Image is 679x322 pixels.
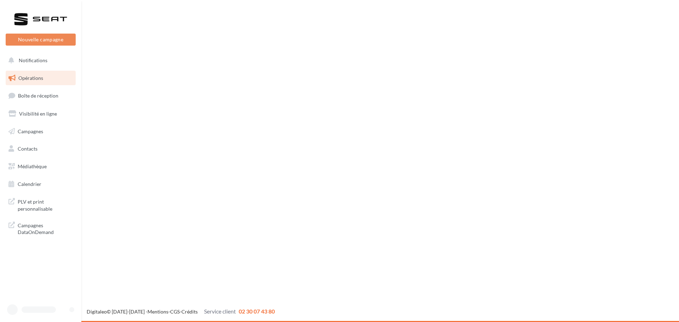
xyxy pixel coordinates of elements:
[18,75,43,81] span: Opérations
[4,53,74,68] button: Notifications
[87,309,275,315] span: © [DATE]-[DATE] - - -
[4,124,77,139] a: Campagnes
[18,93,58,99] span: Boîte de réception
[204,308,236,315] span: Service client
[18,181,41,187] span: Calendrier
[18,197,73,212] span: PLV et print personnalisable
[4,106,77,121] a: Visibilité en ligne
[18,163,47,169] span: Médiathèque
[4,218,77,239] a: Campagnes DataOnDemand
[18,128,43,134] span: Campagnes
[147,309,168,315] a: Mentions
[4,194,77,215] a: PLV et print personnalisable
[6,34,76,46] button: Nouvelle campagne
[4,71,77,86] a: Opérations
[87,309,107,315] a: Digitaleo
[4,141,77,156] a: Contacts
[18,146,37,152] span: Contacts
[4,177,77,192] a: Calendrier
[19,111,57,117] span: Visibilité en ligne
[18,221,73,236] span: Campagnes DataOnDemand
[19,57,47,63] span: Notifications
[4,88,77,103] a: Boîte de réception
[4,159,77,174] a: Médiathèque
[239,308,275,315] span: 02 30 07 43 80
[181,309,198,315] a: Crédits
[170,309,180,315] a: CGS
